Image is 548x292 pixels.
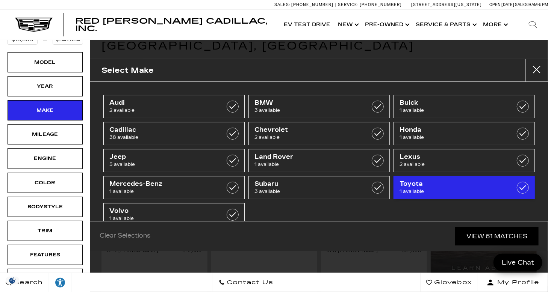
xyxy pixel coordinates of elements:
[338,2,359,7] span: Service:
[528,2,548,7] span: 9 AM-6 PM
[394,149,535,172] a: Lexus2 available
[248,122,390,145] a: Chevrolet2 available
[109,134,219,141] span: 38 available
[8,148,83,169] div: EngineEngine
[254,153,364,161] span: Land Rover
[254,107,364,114] span: 3 available
[498,258,538,267] span: Live Chat
[8,197,83,217] div: BodystyleBodystyle
[109,215,219,222] span: 1 available
[109,99,219,107] span: Audi
[254,188,364,195] span: 3 available
[525,59,548,81] button: close
[400,180,509,188] span: Toyota
[225,277,273,288] span: Contact Us
[274,2,290,7] span: Sales:
[494,254,542,271] a: Live Chat
[394,176,535,199] a: Toyota1 available
[49,273,72,292] a: Explore your accessibility options
[109,188,219,195] span: 1 available
[400,161,509,168] span: 2 available
[26,154,64,163] div: Engine
[420,273,478,292] a: Glovebox
[101,64,154,77] h2: Select Make
[109,207,219,215] span: Volvo
[248,176,390,199] a: Subaru3 available
[479,10,510,40] button: More
[280,10,334,40] a: EV Test Drive
[254,99,364,107] span: BMW
[400,99,509,107] span: Buick
[291,2,333,7] span: [PHONE_NUMBER]
[400,107,509,114] span: 1 available
[400,188,509,195] span: 1 available
[394,122,535,145] a: Honda1 available
[103,149,245,172] a: Jeep5 available
[8,100,83,120] div: MakeMake
[26,251,64,259] div: Features
[26,106,64,114] div: Make
[26,82,64,90] div: Year
[26,179,64,187] div: Color
[394,95,535,118] a: Buick1 available
[109,126,219,134] span: Cadillac
[8,124,83,144] div: MileageMileage
[478,273,548,292] button: Open user profile menu
[334,10,361,40] a: New
[400,134,509,141] span: 1 available
[400,126,509,134] span: Honda
[26,203,64,211] div: Bodystyle
[75,17,272,32] a: Red [PERSON_NAME] Cadillac, Inc.
[400,153,509,161] span: Lexus
[361,10,412,40] a: Pre-Owned
[254,161,364,168] span: 1 available
[103,122,245,145] a: Cadillac38 available
[254,126,364,134] span: Chevrolet
[494,277,539,288] span: My Profile
[8,173,83,193] div: ColorColor
[4,277,21,284] img: Opt-Out Icon
[109,161,219,168] span: 5 available
[103,203,245,226] a: Volvo1 available
[412,10,479,40] a: Service & Parts
[411,2,482,7] a: [STREET_ADDRESS][US_STATE]
[109,107,219,114] span: 2 available
[75,17,267,33] span: Red [PERSON_NAME] Cadillac, Inc.
[4,277,21,284] section: Click to Open Cookie Consent Modal
[103,95,245,118] a: Audi2 available
[254,180,364,188] span: Subaru
[432,277,472,288] span: Glovebox
[515,2,528,7] span: Sales:
[213,273,279,292] a: Contact Us
[455,227,539,245] a: View 61 Matches
[360,2,402,7] span: [PHONE_NUMBER]
[49,277,71,288] div: Explore your accessibility options
[26,58,64,66] div: Model
[8,221,83,241] div: TrimTrim
[274,3,335,7] a: Sales: [PHONE_NUMBER]
[489,2,514,7] span: Open [DATE]
[100,232,150,241] a: Clear Selections
[26,130,64,138] div: Mileage
[8,76,83,96] div: YearYear
[26,227,64,235] div: Trim
[109,180,219,188] span: Mercedes-Benz
[15,18,53,32] img: Cadillac Dark Logo with Cadillac White Text
[109,153,219,161] span: Jeep
[335,3,404,7] a: Service: [PHONE_NUMBER]
[12,277,43,288] span: Search
[254,134,364,141] span: 2 available
[248,149,390,172] a: Land Rover1 available
[8,269,83,289] div: FueltypeFueltype
[8,52,83,72] div: ModelModel
[103,176,245,199] a: Mercedes-Benz1 available
[248,95,390,118] a: BMW3 available
[8,245,83,265] div: FeaturesFeatures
